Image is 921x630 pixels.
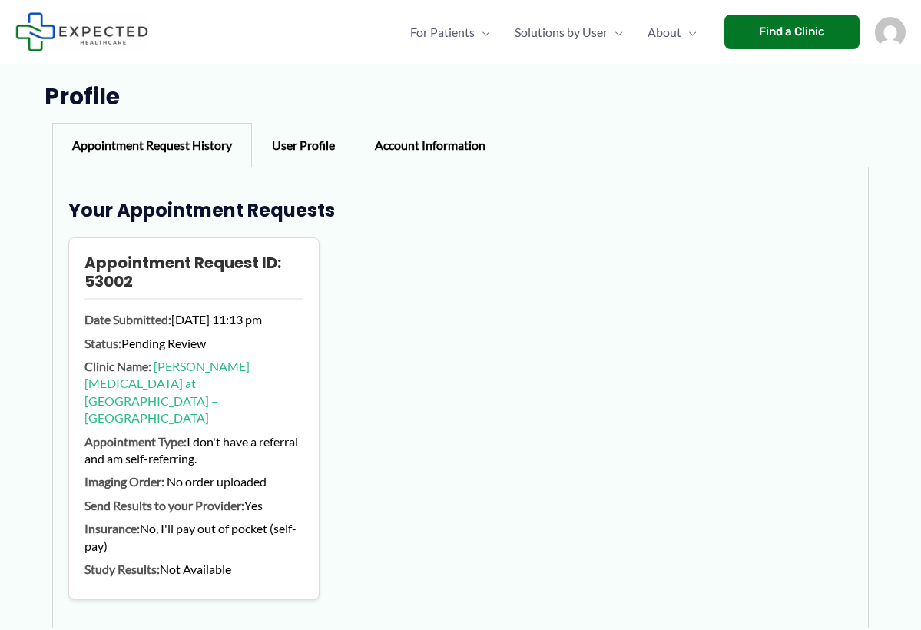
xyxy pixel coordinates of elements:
p: No order uploaded [84,473,303,490]
strong: Insurance: [84,521,140,535]
span: About [648,5,681,59]
img: Expected Healthcare Logo - side, dark font, small [15,12,148,51]
p: Pending Review [84,335,303,352]
span: Menu Toggle [681,5,697,59]
strong: Imaging Order: [84,474,164,489]
div: Appointment Request History [52,123,252,167]
h3: Your Appointment Requests [68,198,852,222]
strong: Study Results: [84,562,160,576]
div: Account Information [355,123,505,167]
a: Find a Clinic [724,15,860,49]
a: [PERSON_NAME] [MEDICAL_DATA] at [GEOGRAPHIC_DATA] – [GEOGRAPHIC_DATA] [84,359,250,425]
strong: Status: [84,336,121,350]
a: For PatientsMenu Toggle [398,5,502,59]
strong: Clinic Name: [84,359,151,373]
strong: Date Submitted: [84,312,171,327]
div: User Profile [252,123,355,167]
p: [DATE] 11:13 pm [84,311,303,328]
nav: Primary Site Navigation [398,5,709,59]
span: Solutions by User [515,5,608,59]
p: Yes [84,497,303,514]
strong: Appointment Type: [84,434,187,449]
a: AboutMenu Toggle [635,5,709,59]
span: For Patients [410,5,475,59]
strong: Send Results to your Provider: [84,498,244,512]
span: Menu Toggle [475,5,490,59]
span: Menu Toggle [608,5,623,59]
a: Solutions by UserMenu Toggle [502,5,635,59]
p: No, I'll pay out of pocket (self-pay) [84,520,303,555]
p: Not Available [84,561,303,578]
p: I don't have a referral and am self-referring. [84,433,303,468]
a: Account icon link [875,23,906,38]
h1: Profile [45,83,876,111]
h4: Appointment Request ID: 53002 [84,254,303,300]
